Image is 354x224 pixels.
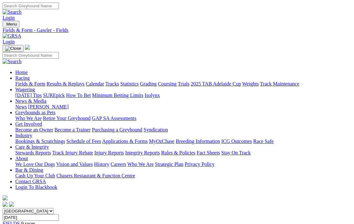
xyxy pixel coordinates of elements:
[3,59,22,64] img: Search
[15,75,30,81] a: Racing
[15,70,28,75] a: Home
[52,150,93,155] a: Track Injury Rebate
[102,138,148,144] a: Applications & Forms
[3,195,8,200] img: logo-grsa-white.png
[3,39,15,44] a: Login
[144,127,168,132] a: Syndication
[3,33,21,39] img: GRSA
[15,104,351,110] div: News & Media
[56,173,135,178] a: Chasers Restaurant & Function Centre
[92,93,143,98] a: Minimum Betting Limits
[161,150,195,155] a: Rules & Policies
[3,15,15,20] a: Login
[15,167,43,173] a: Bar & Dining
[54,127,91,132] a: Become a Trainer
[56,161,93,167] a: Vision and Values
[3,21,19,27] button: Toggle navigation
[15,173,351,179] div: Bar & Dining
[125,150,160,155] a: Integrity Reports
[15,150,51,155] a: Stewards Reports
[15,184,57,190] a: Login To Blackbook
[15,98,46,104] a: News & Media
[3,3,59,9] input: Search
[15,93,42,98] a: [DATE] Tips
[15,81,45,86] a: Fields & Form
[15,110,55,115] a: Greyhounds as Pets
[105,81,119,86] a: Tracks
[176,138,220,144] a: Breeding Information
[253,138,273,144] a: Race Safe
[3,202,8,207] img: facebook.svg
[92,116,137,121] a: GAP SA Assessments
[94,161,109,167] a: History
[86,81,104,86] a: Calendar
[15,156,28,161] a: About
[9,202,14,207] img: twitter.svg
[3,214,59,221] input: Select date
[28,104,68,109] a: [PERSON_NAME]
[15,116,42,121] a: Who We Are
[178,81,189,86] a: Trials
[155,161,183,167] a: Strategic Plan
[46,81,84,86] a: Results & Replays
[66,93,91,98] a: How To Bet
[15,138,65,144] a: Bookings & Scratchings
[15,81,351,87] div: Racing
[110,161,126,167] a: Careers
[15,161,351,167] div: About
[15,173,55,178] a: Cash Up Your Club
[15,87,35,92] a: Wagering
[43,116,91,121] a: Retire Your Greyhound
[145,93,160,98] a: Isolynx
[242,81,259,86] a: Weights
[260,81,299,86] a: Track Maintenance
[25,45,30,50] img: logo-grsa-white.png
[197,150,220,155] a: Fact Sheets
[221,138,252,144] a: ICG Outcomes
[15,93,351,98] div: Wagering
[127,161,154,167] a: Who We Are
[3,45,24,52] button: Toggle navigation
[158,81,177,86] a: Coursing
[221,150,251,155] a: Stay On Track
[15,133,32,138] a: Industry
[191,81,241,86] a: 2025 TAB Adelaide Cup
[15,179,46,184] a: Contact GRSA
[3,9,22,15] img: Search
[15,116,351,121] div: Greyhounds as Pets
[6,22,17,26] span: Menu
[140,81,157,86] a: Grading
[15,161,55,167] a: We Love Our Dogs
[94,150,124,155] a: Injury Reports
[149,138,174,144] a: MyOzChase
[120,81,139,86] a: Statistics
[185,161,215,167] a: Privacy Policy
[3,27,351,33] a: Fields & Form - Gawler - Fields
[15,104,27,109] a: News
[5,46,21,51] img: Close
[15,121,42,127] a: Get Involved
[92,127,142,132] a: Purchasing a Greyhound
[15,150,351,156] div: Care & Integrity
[15,127,351,133] div: Get Involved
[15,138,351,144] div: Industry
[15,144,49,150] a: Care & Integrity
[66,138,101,144] a: Schedule of Fees
[15,127,53,132] a: Become an Owner
[3,52,59,59] input: Search
[43,93,65,98] a: SUREpick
